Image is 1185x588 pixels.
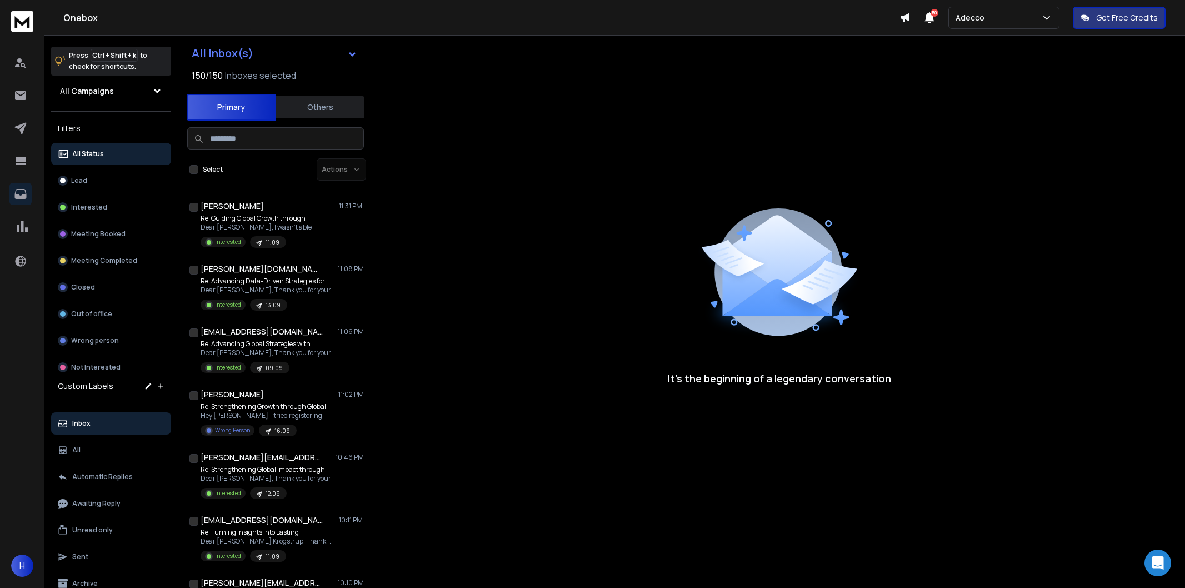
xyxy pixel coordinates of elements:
p: 12.09 [266,490,280,498]
p: Interested [71,203,107,212]
button: Others [276,95,364,119]
h1: Onebox [63,11,899,24]
p: All Status [72,150,104,158]
h1: All Inbox(s) [192,48,253,59]
button: Inbox [51,412,171,435]
button: Meeting Completed [51,250,171,272]
p: Dear [PERSON_NAME], Thank you for your [201,348,331,357]
button: All [51,439,171,461]
h1: All Campaigns [60,86,114,97]
h3: Custom Labels [58,381,113,392]
p: 11.09 [266,238,279,247]
p: Inbox [72,419,91,428]
p: It’s the beginning of a legendary conversation [668,371,891,386]
p: Unread only [72,526,113,535]
p: All [72,446,81,455]
p: 10:11 PM [339,516,364,525]
p: 10:46 PM [336,453,364,462]
span: Ctrl + Shift + k [91,49,138,62]
p: Wrong person [71,336,119,345]
p: Re: Turning Insights into Lasting [201,528,334,537]
button: All Campaigns [51,80,171,102]
p: Not Interested [71,363,121,372]
p: Interested [215,363,241,372]
p: Re: Guiding Global Growth through [201,214,312,223]
span: 150 / 150 [192,69,223,82]
h1: [PERSON_NAME][DOMAIN_NAME][EMAIL_ADDRESS][PERSON_NAME][DOMAIN_NAME] [201,263,323,275]
span: 50 [931,9,938,17]
button: H [11,555,33,577]
button: Get Free Credits [1073,7,1166,29]
div: Open Intercom Messenger [1144,550,1171,576]
label: Select [203,165,223,174]
p: Awaiting Reply [72,499,121,508]
p: Adecco [956,12,989,23]
h3: Filters [51,121,171,136]
p: Press to check for shortcuts. [69,50,147,72]
button: All Inbox(s) [183,42,366,64]
p: 11:31 PM [339,202,364,211]
p: 13.09 [266,301,281,310]
p: Automatic Replies [72,472,133,481]
p: 09.09 [266,364,283,372]
p: Sent [72,552,88,561]
p: Out of office [71,310,112,318]
p: 11:06 PM [338,327,364,336]
p: Dear [PERSON_NAME] Krogstrup, Thank you [201,537,334,546]
h3: Inboxes selected [225,69,296,82]
button: Primary [187,94,276,121]
p: Re: Advancing Data-Driven Strategies for [201,277,331,286]
button: Closed [51,276,171,298]
p: Meeting Completed [71,256,137,265]
p: 11:02 PM [338,390,364,399]
p: Interested [215,238,241,246]
p: Lead [71,176,87,185]
button: Not Interested [51,356,171,378]
button: All Status [51,143,171,165]
h1: [PERSON_NAME] [201,389,264,400]
button: Unread only [51,519,171,541]
button: Out of office [51,303,171,325]
p: Re: Strengthening Global Impact through [201,465,331,474]
p: Meeting Booked [71,230,126,238]
p: 11.09 [266,552,279,561]
button: Awaiting Reply [51,492,171,515]
p: 16.09 [274,427,290,435]
p: Interested [215,489,241,497]
p: Closed [71,283,95,292]
p: 11:08 PM [338,265,364,273]
h1: [PERSON_NAME] [201,201,264,212]
button: Automatic Replies [51,466,171,488]
p: Hey [PERSON_NAME], I tried registering [201,411,326,420]
p: Dear [PERSON_NAME], Thank you for your [201,474,331,483]
p: 10:10 PM [338,579,364,587]
p: Archive [72,579,98,588]
p: Interested [215,552,241,560]
button: Lead [51,170,171,192]
button: Sent [51,546,171,568]
h1: [EMAIL_ADDRESS][DOMAIN_NAME] [201,326,323,337]
img: logo [11,11,33,32]
p: Dear [PERSON_NAME], Thank you for your [201,286,331,295]
p: Get Free Credits [1096,12,1158,23]
h1: [PERSON_NAME][EMAIL_ADDRESS][DOMAIN_NAME] [201,452,323,463]
p: Wrong Person [215,426,250,435]
h1: [EMAIL_ADDRESS][DOMAIN_NAME] [201,515,323,526]
p: Dear [PERSON_NAME], I wasn’t able [201,223,312,232]
button: Wrong person [51,330,171,352]
p: Interested [215,301,241,309]
p: Re: Strengthening Growth through Global [201,402,326,411]
button: Interested [51,196,171,218]
p: Re: Advancing Global Strategies with [201,340,331,348]
button: Meeting Booked [51,223,171,245]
